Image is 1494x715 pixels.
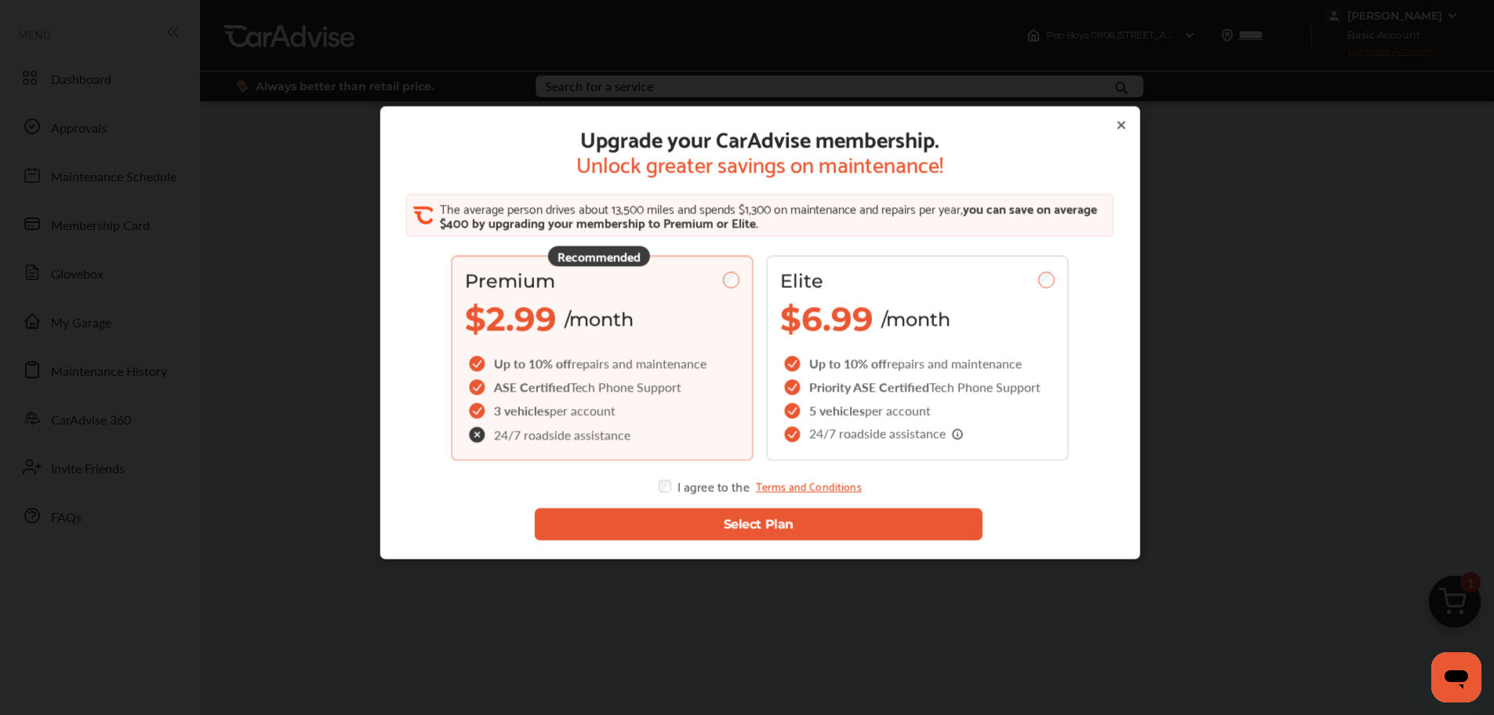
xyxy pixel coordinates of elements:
button: Select Plan [534,509,983,541]
img: checkIcon.6d469ec1.svg [784,356,803,372]
span: Unlock greater savings on maintenance! [576,151,943,176]
span: Tech Phone Support [570,378,682,396]
img: checkIcon.6d469ec1.svg [469,356,488,372]
span: repairs and maintenance [572,355,707,373]
img: checkIcon.6d469ec1.svg [469,403,488,419]
span: /month [565,308,634,330]
span: $2.99 [465,299,557,340]
img: checkIcon.6d469ec1.svg [469,380,488,396]
span: /month [881,308,951,330]
span: Tech Phone Support [929,378,1041,396]
span: Elite [780,270,823,293]
img: CA_CheckIcon.cf4f08d4.svg [413,206,434,226]
iframe: Button to launch messaging window [1431,652,1481,702]
span: per account [550,402,616,420]
span: The average person drives about 13,500 miles and spends $1,300 on maintenance and repairs per year, [440,198,963,219]
img: checkIcon.6d469ec1.svg [784,403,803,419]
span: Premium [465,270,555,293]
span: Up to 10% off [809,355,887,373]
div: I agree to the [658,480,861,493]
span: 24/7 roadside assistance [809,428,965,442]
span: per account [865,402,931,420]
a: Terms and Conditions [755,480,861,493]
span: 24/7 roadside assistance [494,429,631,441]
span: you can save on average $400 by upgrading your membership to Premium or Elite. [440,198,1097,233]
img: checkIcon.6d469ec1.svg [784,427,803,443]
span: Priority ASE Certified [809,378,929,396]
img: check-cross-icon.c68f34ea.svg [469,427,488,443]
img: checkIcon.6d469ec1.svg [784,380,803,396]
div: Recommended [548,246,650,267]
span: ASE Certified [494,378,570,396]
span: Up to 10% off [494,355,572,373]
span: Upgrade your CarAdvise membership. [576,126,943,151]
span: repairs and maintenance [887,355,1022,373]
span: 3 vehicles [494,402,550,420]
span: 5 vehicles [809,402,865,420]
span: $6.99 [780,299,874,340]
